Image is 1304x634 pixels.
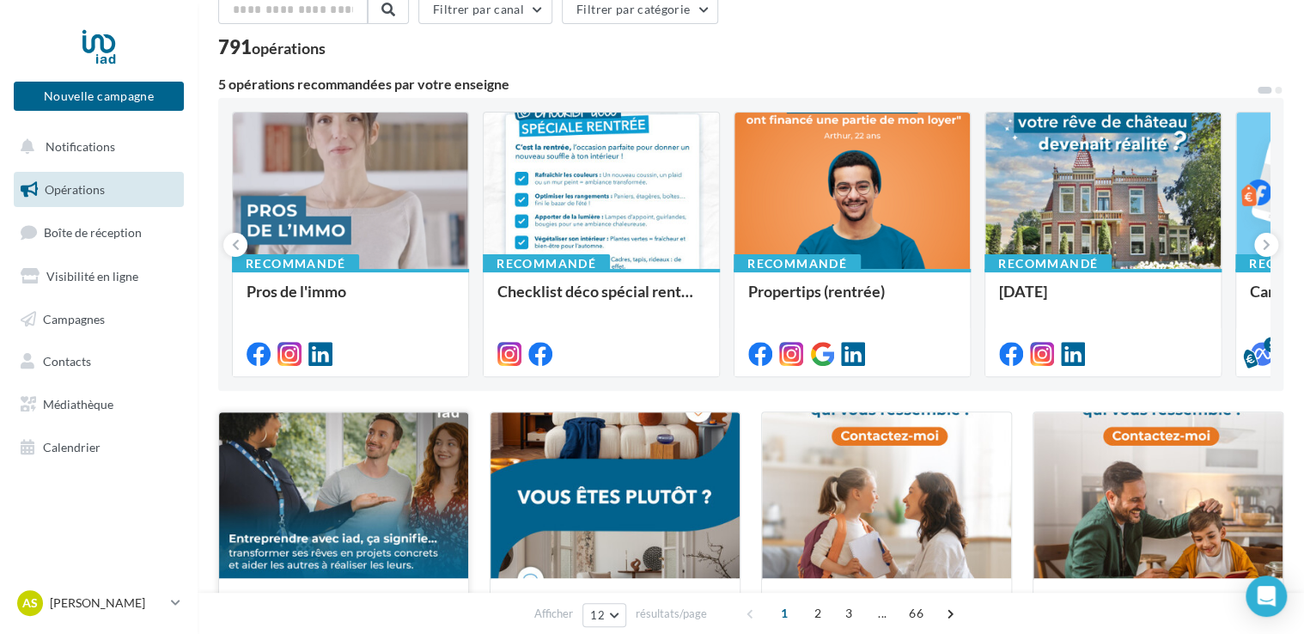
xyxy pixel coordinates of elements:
[218,38,326,57] div: 791
[10,387,187,423] a: Médiathèque
[590,608,605,622] span: 12
[218,77,1256,91] div: 5 opérations recommandées par votre enseigne
[43,397,113,411] span: Médiathèque
[10,430,187,466] a: Calendrier
[14,82,184,111] button: Nouvelle campagne
[43,311,105,326] span: Campagnes
[1264,337,1279,352] div: 5
[534,606,573,622] span: Afficher
[10,259,187,295] a: Visibilité en ligne
[247,283,454,317] div: Pros de l'immo
[582,603,626,627] button: 12
[232,254,359,273] div: Recommandé
[902,600,930,627] span: 66
[734,254,861,273] div: Recommandé
[50,594,164,612] p: [PERSON_NAME]
[45,182,105,197] span: Opérations
[497,283,705,317] div: Checklist déco spécial rentrée
[868,600,896,627] span: ...
[252,40,326,56] div: opérations
[44,225,142,240] span: Boîte de réception
[10,129,180,165] button: Notifications
[10,214,187,251] a: Boîte de réception
[10,172,187,208] a: Opérations
[999,283,1207,317] div: [DATE]
[835,600,862,627] span: 3
[46,269,138,283] span: Visibilité en ligne
[43,354,91,369] span: Contacts
[10,302,187,338] a: Campagnes
[483,254,610,273] div: Recommandé
[46,139,115,154] span: Notifications
[14,587,184,619] a: As [PERSON_NAME]
[771,600,798,627] span: 1
[748,283,956,317] div: Propertips (rentrée)
[10,344,187,380] a: Contacts
[1246,576,1287,617] div: Open Intercom Messenger
[22,594,38,612] span: As
[984,254,1112,273] div: Recommandé
[636,606,707,622] span: résultats/page
[43,440,101,454] span: Calendrier
[804,600,832,627] span: 2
